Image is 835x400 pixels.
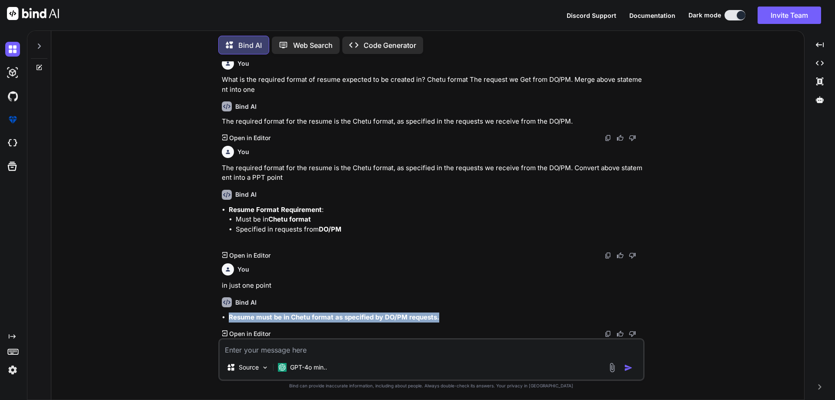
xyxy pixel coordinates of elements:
h6: You [237,148,249,156]
p: GPT-4o min.. [290,363,327,372]
p: Source [239,363,259,372]
strong: Chetu format [268,215,311,223]
img: darkChat [5,42,20,57]
p: Web Search [293,40,333,50]
img: Bind AI [7,7,59,20]
p: Open in Editor [229,329,271,338]
img: copy [605,330,611,337]
li: Must be in [236,215,643,225]
button: Invite Team [758,7,821,24]
strong: Resume must be in Chetu format as specified by DO/PM requests. [229,313,439,321]
li: Specified in requests from [236,225,643,235]
img: like [617,330,624,337]
span: Dark mode [688,11,721,20]
strong: Resume Format Requirement [229,205,322,214]
p: Code Generator [364,40,416,50]
img: cloudideIcon [5,136,20,151]
img: copy [605,252,611,259]
p: Open in Editor [229,251,271,260]
p: The required format for the resume is the Chetu format, as specified in the requests we receive f... [222,117,643,127]
img: like [617,252,624,259]
li: : [229,205,643,244]
span: Documentation [629,12,675,19]
span: Discord Support [567,12,616,19]
h6: Bind AI [235,190,257,199]
h6: Bind AI [235,102,257,111]
strong: DO/PM [319,225,341,233]
img: githubDark [5,89,20,104]
h6: Bind AI [235,298,257,307]
h6: You [237,265,249,274]
img: premium [5,112,20,127]
img: settings [5,363,20,377]
button: Documentation [629,11,675,20]
img: like [617,134,624,141]
p: Open in Editor [229,134,271,142]
p: Bind can provide inaccurate information, including about people. Always double-check its answers.... [218,383,645,389]
img: attachment [607,363,617,373]
img: Pick Models [261,364,269,371]
img: copy [605,134,611,141]
h6: You [237,59,249,68]
p: Bind AI [238,40,262,50]
img: dislike [629,134,636,141]
img: dislike [629,330,636,337]
img: dislike [629,252,636,259]
img: icon [624,363,633,372]
p: The required format for the resume is the Chetu format, as specified in the requests we receive f... [222,163,643,183]
p: in just one point [222,281,643,291]
img: GPT-4o mini [278,363,287,372]
p: What is the required format of resume expected to be created in? Chetu format The request we Get ... [222,75,643,94]
img: darkAi-studio [5,65,20,80]
button: Discord Support [567,11,616,20]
